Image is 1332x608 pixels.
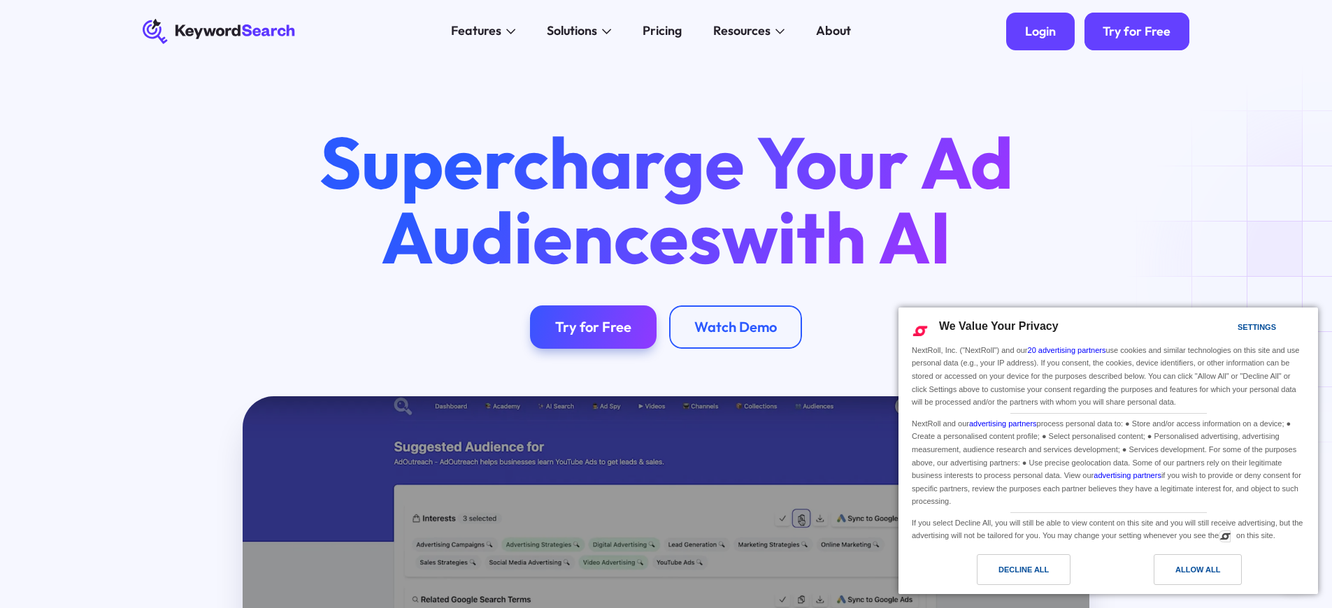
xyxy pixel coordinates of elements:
[713,22,771,41] div: Resources
[1103,24,1170,39] div: Try for Free
[694,318,777,335] div: Watch Demo
[1175,562,1220,577] div: Allow All
[555,318,631,335] div: Try for Free
[547,22,597,41] div: Solutions
[451,22,501,41] div: Features
[1238,319,1276,335] div: Settings
[998,562,1049,577] div: Decline All
[909,342,1308,410] div: NextRoll, Inc. ("NextRoll") and our use cookies and similar technologies on this site and use per...
[1025,24,1056,39] div: Login
[807,19,861,44] a: About
[939,320,1059,332] span: We Value Your Privacy
[907,554,1108,592] a: Decline All
[633,19,692,44] a: Pricing
[289,125,1042,273] h1: Supercharge Your Ad Audiences
[1108,554,1310,592] a: Allow All
[969,419,1037,428] a: advertising partners
[643,22,682,41] div: Pricing
[816,22,851,41] div: About
[909,513,1308,544] div: If you select Decline All, you will still be able to view content on this site and you will still...
[1028,346,1106,354] a: 20 advertising partners
[722,191,951,282] span: with AI
[1094,471,1161,479] a: advertising partners
[1084,13,1190,50] a: Try for Free
[909,414,1308,509] div: NextRoll and our process personal data to: ● Store and/or access information on a device; ● Creat...
[1006,13,1075,50] a: Login
[1213,316,1247,342] a: Settings
[530,305,657,349] a: Try for Free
